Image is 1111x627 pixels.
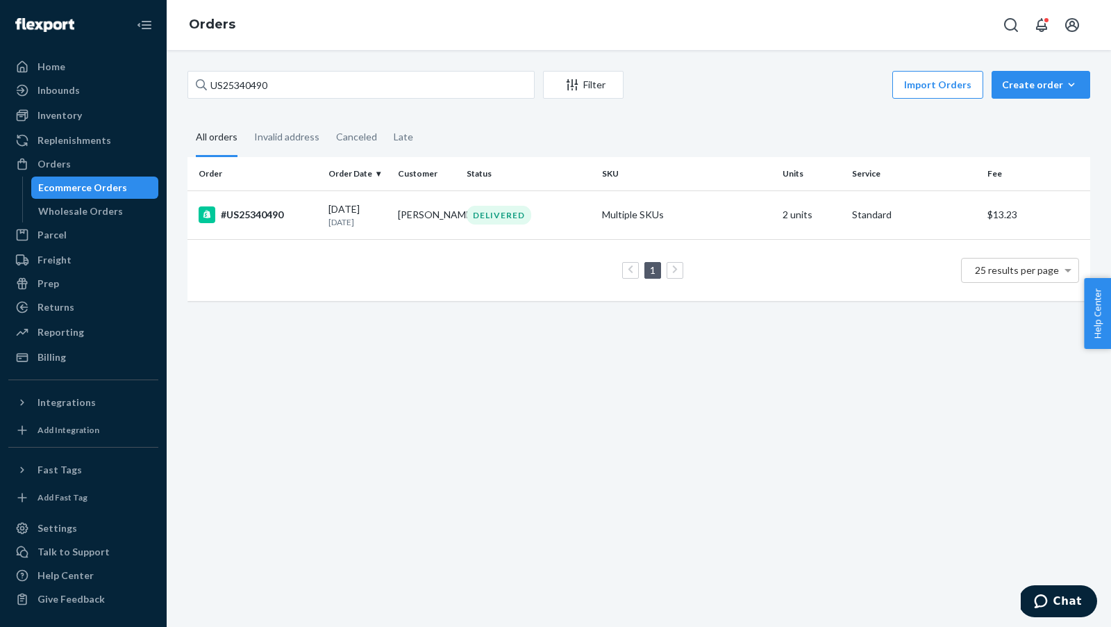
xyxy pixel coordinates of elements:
span: 25 results per page [975,264,1059,276]
button: Close Navigation [131,11,158,39]
p: [DATE] [328,216,387,228]
div: Talk to Support [37,545,110,559]
div: Late [394,119,413,155]
p: Standard [852,208,976,222]
div: Orders [37,157,71,171]
a: Settings [8,517,158,539]
a: Inbounds [8,79,158,101]
button: Open notifications [1028,11,1055,39]
button: Import Orders [892,71,983,99]
a: Orders [189,17,235,32]
a: Page 1 is your current page [647,264,658,276]
div: All orders [196,119,237,157]
div: Customer [398,168,456,179]
th: Order [187,157,323,190]
th: SKU [596,157,777,190]
div: Filter [544,78,623,92]
div: Parcel [37,228,67,242]
div: Prep [37,277,59,291]
div: Integrations [37,396,96,409]
th: Service [846,157,982,190]
div: DELIVERED [467,206,531,225]
a: Reporting [8,321,158,343]
a: Inventory [8,104,158,127]
div: Settings [37,521,77,535]
div: Home [37,60,65,74]
div: Inventory [37,108,82,122]
button: Talk to Support [8,541,158,563]
a: Freight [8,249,158,271]
div: Add Integration [37,424,99,436]
div: Help Center [37,569,94,583]
th: Order Date [323,157,392,190]
div: Invalid address [254,119,319,155]
div: Give Feedback [37,592,105,606]
a: Home [8,56,158,78]
td: [PERSON_NAME] [392,190,462,239]
a: Help Center [8,564,158,587]
div: Freight [37,253,72,267]
ol: breadcrumbs [178,5,247,45]
a: Parcel [8,224,158,246]
a: Add Integration [8,419,158,441]
img: Flexport logo [15,18,74,32]
th: Fee [982,157,1090,190]
iframe: Opens a widget where you can chat to one of our agents [1021,585,1097,620]
div: Inbounds [37,83,80,97]
div: Ecommerce Orders [38,181,127,195]
div: Add Fast Tag [37,491,87,503]
th: Status [461,157,596,190]
td: 2 units [777,190,846,239]
a: Ecommerce Orders [31,177,159,199]
a: Billing [8,346,158,368]
button: Open account menu [1058,11,1086,39]
div: Fast Tags [37,463,82,477]
div: Billing [37,350,66,364]
a: Wholesale Orders [31,200,159,222]
button: Help Center [1084,278,1111,349]
div: Replenishments [37,133,111,147]
button: Create order [992,71,1090,99]
button: Give Feedback [8,588,158,610]
a: Replenishments [8,129,158,152]
button: Integrations [8,391,158,414]
button: Filter [543,71,624,99]
a: Orders [8,153,158,175]
div: Canceled [336,119,377,155]
td: Multiple SKUs [596,190,777,239]
div: Wholesale Orders [38,204,123,218]
button: Open Search Box [997,11,1025,39]
button: Fast Tags [8,459,158,481]
div: Reporting [37,325,84,339]
a: Returns [8,296,158,318]
a: Add Fast Tag [8,487,158,509]
div: Returns [37,300,74,314]
th: Units [777,157,846,190]
div: Create order [1002,78,1080,92]
div: #US25340490 [199,206,317,223]
input: Search orders [187,71,535,99]
div: [DATE] [328,202,387,228]
a: Prep [8,272,158,295]
td: $13.23 [982,190,1090,239]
